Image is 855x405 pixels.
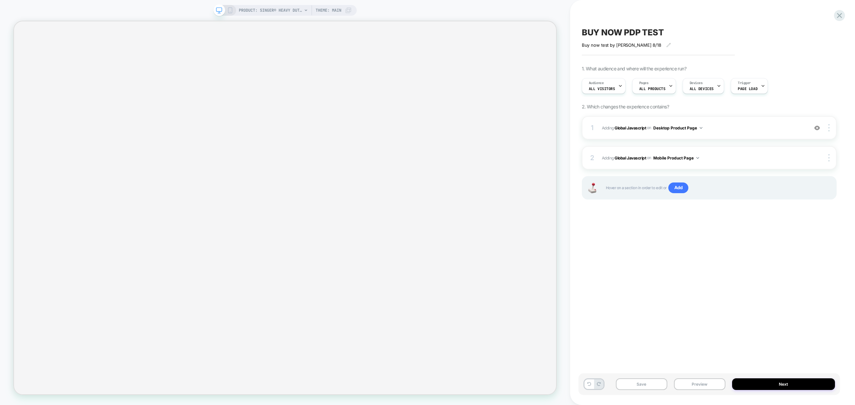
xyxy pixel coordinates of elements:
b: Global Javascript [615,155,646,160]
span: PRODUCT: SINGER® Heavy Duty 4452 Rosewater Pink Sewing Machine [239,5,302,16]
span: Adding [602,124,805,132]
span: Audience [589,81,604,85]
img: down arrow [696,157,699,159]
span: Add [668,182,689,193]
button: Save [616,378,667,390]
button: Desktop Product Page [653,124,702,132]
span: Theme: MAIN [316,5,341,16]
span: Pages [639,81,649,85]
button: Mobile Product Page [653,154,699,162]
span: Hover on a section in order to edit or [606,182,829,193]
img: close [828,154,830,161]
span: Buy now test by [PERSON_NAME] 8/18 [582,42,661,48]
button: Preview [674,378,725,390]
span: All Visitors [589,86,615,91]
span: 2. Which changes the experience contains? [582,104,669,109]
span: BUY NOW PDP TEST [582,27,664,37]
img: down arrow [700,127,702,129]
span: Adding [602,154,805,162]
span: on [647,124,651,131]
button: Next [732,378,835,390]
span: ALL PRODUCTS [639,86,666,91]
b: Global Javascript [615,125,646,130]
div: 1 [589,122,596,134]
span: 1. What audience and where will the experience run? [582,66,686,71]
span: Devices [690,81,703,85]
img: Joystick [586,183,599,193]
span: on [647,154,651,161]
img: crossed eye [814,125,820,131]
div: 2 [589,152,596,164]
span: ALL DEVICES [690,86,714,91]
span: Page Load [738,86,757,91]
img: close [828,124,830,131]
span: Trigger [738,81,751,85]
